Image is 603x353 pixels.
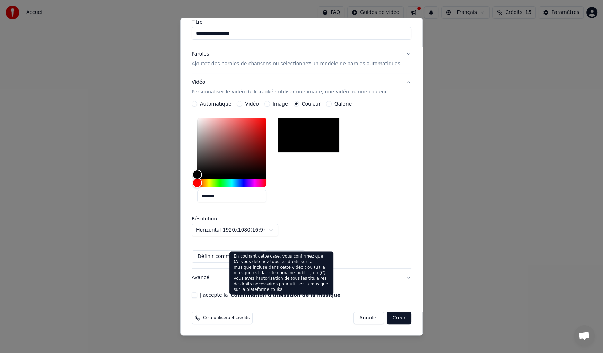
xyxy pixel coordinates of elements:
[245,102,259,107] label: Vidéo
[192,79,387,96] div: Vidéo
[200,293,340,298] label: J'accepte la
[302,102,321,107] label: Couleur
[197,118,266,175] div: Color
[192,251,262,263] button: Définir comme Prédéfini
[334,102,352,107] label: Galerie
[192,51,209,58] div: Paroles
[192,61,400,68] p: Ajoutez des paroles de chansons ou sélectionnez un modèle de paroles automatiques
[203,316,250,321] span: Cela utilisera 4 crédits
[197,179,266,187] div: Hue
[192,45,411,73] button: ParolesAjoutez des paroles de chansons ou sélectionnez un modèle de paroles automatiques
[192,101,411,269] div: VidéoPersonnaliser le vidéo de karaoké : utiliser une image, une vidéo ou une couleur
[192,20,411,25] label: Titre
[273,102,288,107] label: Image
[229,252,333,295] div: En cochant cette case, vous confirmez que (A) vous détenez tous les droits sur la musique incluse...
[387,312,411,325] button: Créer
[192,269,411,287] button: Avancé
[192,74,411,101] button: VidéoPersonnaliser le vidéo de karaoké : utiliser une image, une vidéo ou une couleur
[353,312,384,325] button: Annuler
[192,217,261,221] label: Résolution
[265,251,305,263] button: Réinitialiser
[192,89,387,96] p: Personnaliser le vidéo de karaoké : utiliser une image, une vidéo ou une couleur
[231,293,341,298] button: J'accepte la
[200,102,231,107] label: Automatique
